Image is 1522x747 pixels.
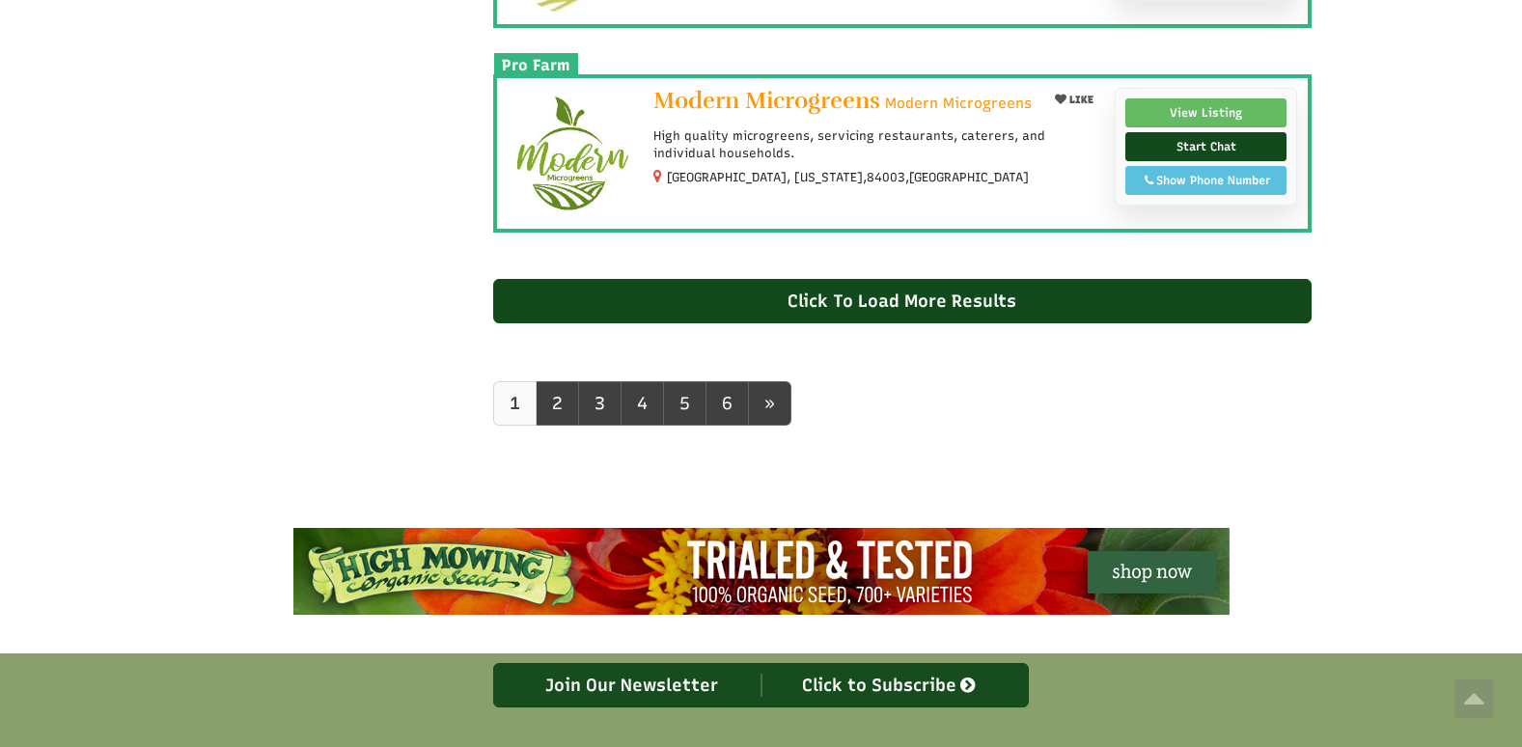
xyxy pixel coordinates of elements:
[764,393,775,414] span: »
[1125,98,1287,127] a: View Listing
[578,381,622,426] a: 3
[510,393,520,414] b: 1
[493,381,537,426] a: 1
[867,169,905,186] span: 84003
[653,127,1100,162] p: High quality microgreens, servicing restaurants, caterers, and individual households.
[536,381,579,426] a: 2
[653,86,880,115] span: Modern Microgreens
[748,381,791,426] a: next
[885,94,1032,114] span: Modern Microgreens
[761,674,1019,697] div: Click to Subscribe
[293,528,1230,615] img: High
[1125,132,1287,161] a: Start Chat
[706,381,749,426] a: 6
[653,88,1033,118] a: Modern Microgreens Modern Microgreens
[1136,172,1277,189] div: Show Phone Number
[507,88,639,220] img: Modern Microgreens
[493,279,1312,323] div: Click To Load More Results
[1066,94,1093,106] span: LIKE
[621,381,664,426] a: 4
[663,381,706,426] a: 5
[909,169,1029,186] span: [GEOGRAPHIC_DATA]
[504,674,761,697] div: Join Our Newsletter
[1048,88,1100,112] button: LIKE
[493,663,1029,707] a: Join Our Newsletter Click to Subscribe
[667,170,1029,184] small: [GEOGRAPHIC_DATA], [US_STATE], ,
